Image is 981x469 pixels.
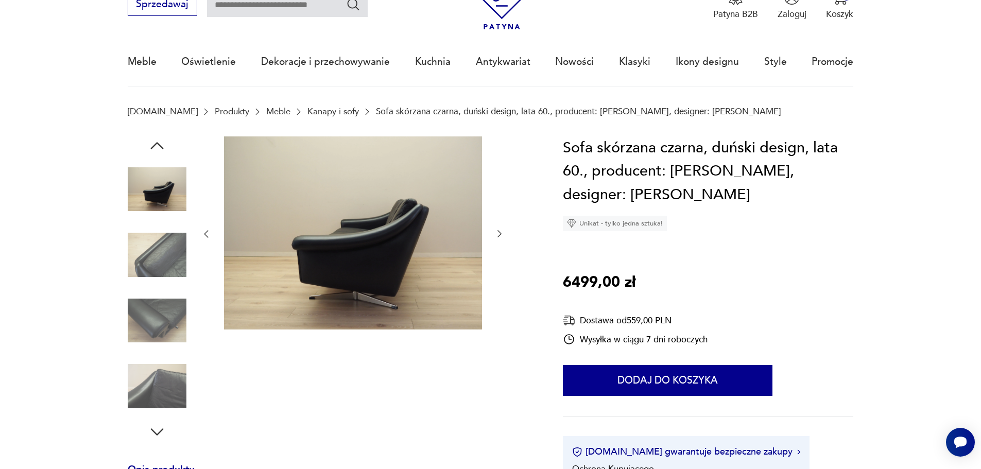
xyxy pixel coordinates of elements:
[563,365,772,396] button: Dodaj do koszyka
[215,107,249,116] a: Produkty
[224,136,482,330] img: Zdjęcie produktu Sofa skórzana czarna, duński design, lata 60., producent: Eran Møbler, designer:...
[713,8,758,20] p: Patyna B2B
[563,216,667,231] div: Unikat - tylko jedna sztuka!
[266,107,290,116] a: Meble
[778,8,806,20] p: Zaloguj
[476,38,530,85] a: Antykwariat
[563,314,575,327] img: Ikona dostawy
[376,107,781,116] p: Sofa skórzana czarna, duński design, lata 60., producent: [PERSON_NAME], designer: [PERSON_NAME]
[128,225,186,284] img: Zdjęcie produktu Sofa skórzana czarna, duński design, lata 60., producent: Eran Møbler, designer:...
[676,38,739,85] a: Ikony designu
[946,428,975,457] iframe: Smartsupp widget button
[555,38,594,85] a: Nowości
[563,136,853,207] h1: Sofa skórzana czarna, duński design, lata 60., producent: [PERSON_NAME], designer: [PERSON_NAME]
[797,449,800,455] img: Ikona strzałki w prawo
[128,107,198,116] a: [DOMAIN_NAME]
[307,107,359,116] a: Kanapy i sofy
[812,38,853,85] a: Promocje
[128,160,186,219] img: Zdjęcie produktu Sofa skórzana czarna, duński design, lata 60., producent: Eran Møbler, designer:...
[128,38,157,85] a: Meble
[128,357,186,415] img: Zdjęcie produktu Sofa skórzana czarna, duński design, lata 60., producent: Eran Møbler, designer:...
[619,38,650,85] a: Klasyki
[826,8,853,20] p: Koszyk
[563,314,708,327] div: Dostawa od 559,00 PLN
[128,291,186,350] img: Zdjęcie produktu Sofa skórzana czarna, duński design, lata 60., producent: Eran Møbler, designer:...
[563,333,708,345] div: Wysyłka w ciągu 7 dni roboczych
[261,38,390,85] a: Dekoracje i przechowywanie
[181,38,236,85] a: Oświetlenie
[128,1,197,9] a: Sprzedawaj
[572,447,582,457] img: Ikona certyfikatu
[764,38,787,85] a: Style
[415,38,451,85] a: Kuchnia
[563,271,635,294] p: 6499,00 zł
[572,445,800,458] button: [DOMAIN_NAME] gwarantuje bezpieczne zakupy
[567,219,576,228] img: Ikona diamentu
